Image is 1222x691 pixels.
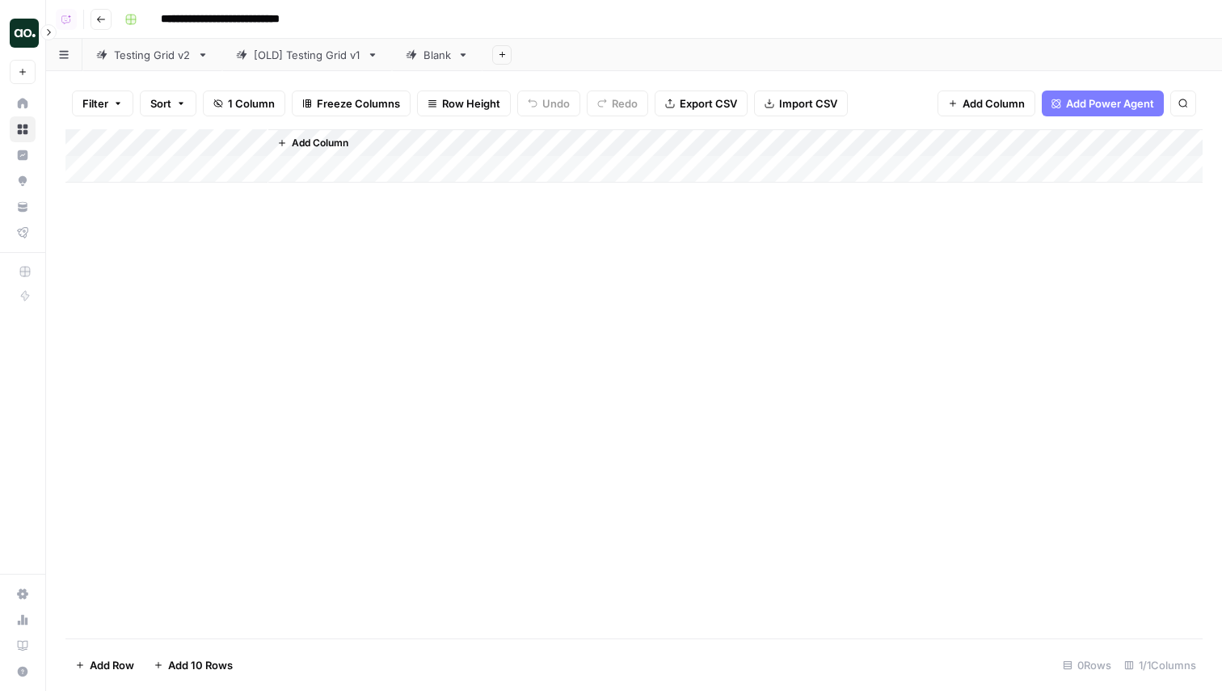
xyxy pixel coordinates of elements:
[254,47,360,63] div: [OLD] Testing Grid v1
[10,581,36,607] a: Settings
[10,142,36,168] a: Insights
[271,133,355,154] button: Add Column
[65,652,144,678] button: Add Row
[417,91,511,116] button: Row Height
[1066,95,1154,112] span: Add Power Agent
[10,659,36,685] button: Help + Support
[655,91,748,116] button: Export CSV
[144,652,242,678] button: Add 10 Rows
[754,91,848,116] button: Import CSV
[779,95,837,112] span: Import CSV
[82,95,108,112] span: Filter
[10,168,36,194] a: Opportunities
[680,95,737,112] span: Export CSV
[317,95,400,112] span: Freeze Columns
[82,39,222,71] a: Testing Grid v2
[10,220,36,246] a: Flightpath
[1056,652,1118,678] div: 0 Rows
[587,91,648,116] button: Redo
[963,95,1025,112] span: Add Column
[938,91,1035,116] button: Add Column
[442,95,500,112] span: Row Height
[10,633,36,659] a: Learning Hub
[168,657,233,673] span: Add 10 Rows
[10,194,36,220] a: Your Data
[10,91,36,116] a: Home
[228,95,275,112] span: 1 Column
[423,47,451,63] div: Blank
[10,607,36,633] a: Usage
[203,91,285,116] button: 1 Column
[542,95,570,112] span: Undo
[140,91,196,116] button: Sort
[1118,652,1203,678] div: 1/1 Columns
[150,95,171,112] span: Sort
[392,39,482,71] a: Blank
[612,95,638,112] span: Redo
[222,39,392,71] a: [OLD] Testing Grid v1
[292,136,348,150] span: Add Column
[10,19,39,48] img: Justina testing Logo
[517,91,580,116] button: Undo
[114,47,191,63] div: Testing Grid v2
[90,657,134,673] span: Add Row
[292,91,411,116] button: Freeze Columns
[10,116,36,142] a: Browse
[72,91,133,116] button: Filter
[1042,91,1164,116] button: Add Power Agent
[10,13,36,53] button: Workspace: Justina testing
